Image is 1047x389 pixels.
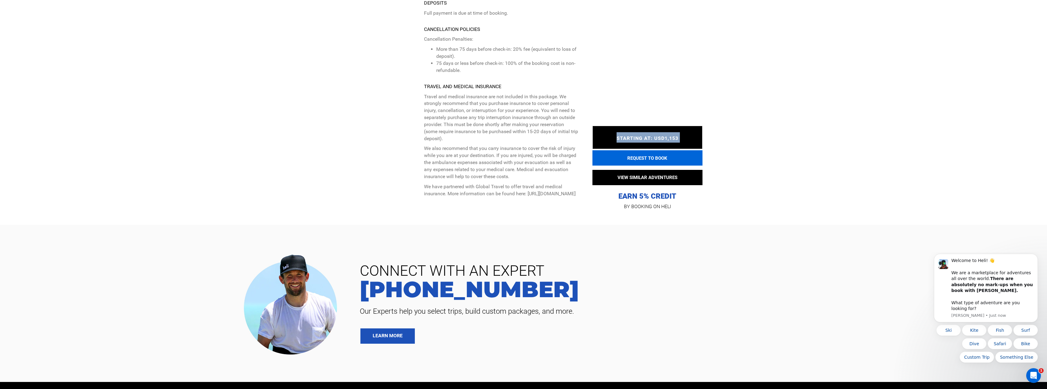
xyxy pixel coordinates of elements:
[1026,368,1041,383] iframe: Intercom live chat
[424,93,578,142] p: Travel and medical insurance are not included in this package. We strongly recommend that you pur...
[424,10,578,17] p: Full payment is due at time of booking.
[424,145,578,180] p: We also recommend that you carry insurance to cover the risk of injury while you are at your dest...
[925,252,1047,386] iframe: Intercom notifications message
[592,202,702,211] p: BY BOOKING ON HELI
[424,183,578,197] p: We have partnered with Global Travel to offer travel and medical insurance. More information can ...
[424,26,480,32] strong: Cancellation Policies
[424,84,501,89] strong: TRAVEL AND MEDICAL INSURANCE
[592,170,702,185] button: VIEW SIMILAR ADVENTURES
[355,306,1038,316] span: Our Experts help you select trips, build custom packages, and more.
[424,36,578,43] p: Cancellation Penalties:
[436,60,578,74] li: 75 days or less before check-in: 100% of the booking cost is non-refundable.
[592,130,702,201] p: EARN 5% CREDIT
[355,278,1038,300] a: [PHONE_NUMBER]
[239,249,346,357] img: contact our team
[1039,368,1044,373] span: 1
[617,135,678,141] span: STARTING AT: USD1,153
[360,328,415,344] a: LEARN MORE
[355,264,1038,278] span: CONNECT WITH AN EXPERT
[592,150,702,166] button: REQUEST TO BOOK
[436,46,578,60] li: More than 75 days before check-in: 20% fee (equivalent to loss of deposit).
